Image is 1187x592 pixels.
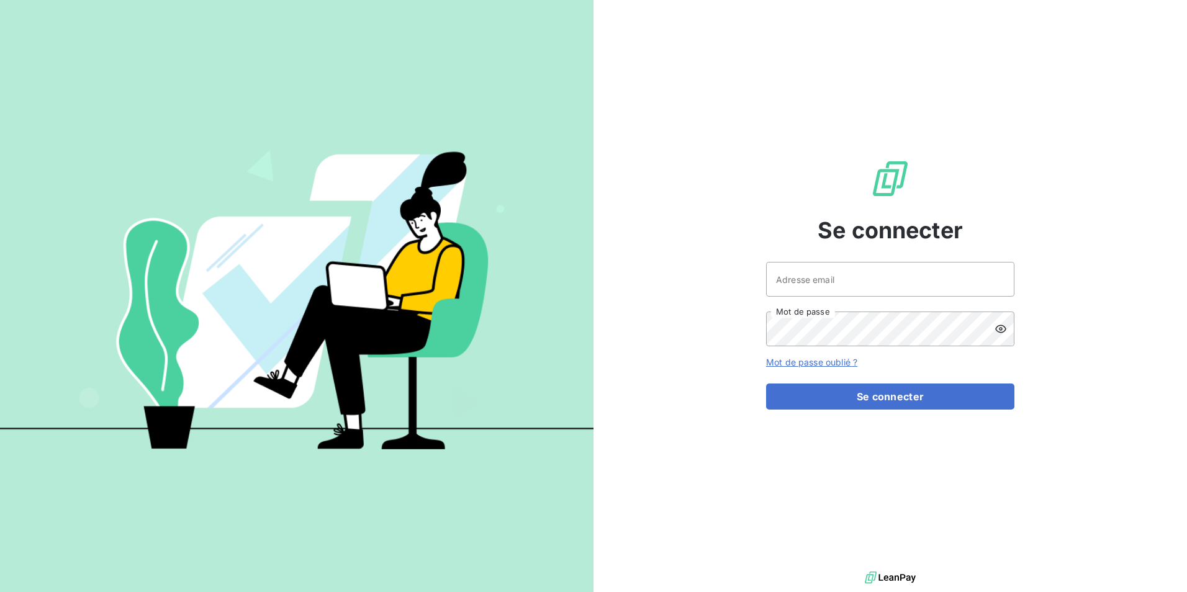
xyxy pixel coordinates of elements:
[818,213,963,247] span: Se connecter
[766,262,1014,297] input: placeholder
[865,568,916,587] img: logo
[766,357,857,367] a: Mot de passe oublié ?
[870,159,910,199] img: Logo LeanPay
[766,383,1014,410] button: Se connecter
